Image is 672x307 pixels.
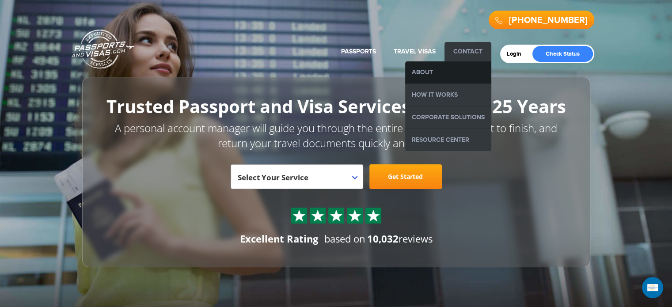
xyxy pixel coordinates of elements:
a: Login [507,50,528,57]
img: Sprite St [330,209,343,222]
img: Sprite St [367,209,380,222]
span: Select Your Service [238,172,308,182]
a: Passports & [DOMAIN_NAME] [72,29,134,69]
img: Sprite St [292,209,306,222]
div: Open Intercom Messenger [642,277,663,298]
img: Sprite St [348,209,361,222]
div: Excellent Rating [240,232,318,246]
img: Sprite St [311,209,324,222]
a: [PHONE_NUMBER] [509,15,588,26]
a: About [405,61,491,83]
a: Check Status [532,46,593,62]
a: Passports [341,48,376,55]
span: reviews [367,232,433,245]
p: A personal account manager will guide you through the entire process, from start to finish, and r... [102,121,570,151]
span: Select Your Service [231,164,363,189]
span: Select Your Service [238,168,354,193]
a: Travel Visas [394,48,436,55]
a: Resource Center [405,129,491,151]
h1: Trusted Passport and Visa Services for Over 25 Years [102,97,570,116]
a: Contact [453,48,482,55]
strong: 10,032 [367,232,399,245]
a: How it Works [405,84,491,106]
a: Get Started [369,164,442,189]
span: based on [324,232,365,245]
a: Corporate Solutions [405,106,491,129]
